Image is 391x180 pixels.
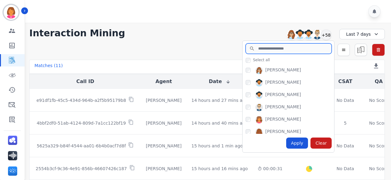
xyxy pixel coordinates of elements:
div: [PERSON_NAME] [265,104,301,111]
div: Clear [310,138,332,149]
p: 4bbf2df0-51ab-4124-809d-7a1cc122bf19 [37,120,126,126]
div: [PERSON_NAME] [146,166,182,172]
div: 14 hours and 40 mins ago [192,120,248,126]
button: CSAT [338,78,352,85]
p: 2554b3cf-9c36-4e91-856b-46607426c187 [36,166,127,172]
div: No Score [369,166,389,172]
p: 5625a329-b84f-4544-aa01-6b4b0acf7d8f [37,143,126,149]
div: [PERSON_NAME] [265,116,301,123]
p: e91df1fb-45c5-434d-964b-a2f5b95179b8 [37,97,126,103]
h1: Interaction Mining [29,28,125,39]
div: [PERSON_NAME] [265,91,301,99]
div: 00:00:31 [258,166,282,172]
button: Date [209,78,231,85]
div: [PERSON_NAME] [265,67,301,74]
div: 15 hours and 1 min ago [192,143,243,149]
span: Select all [253,58,270,62]
div: [PERSON_NAME] [265,79,301,86]
div: 5 [336,120,355,126]
div: No Score [369,143,389,149]
div: No Data [336,97,355,103]
div: [PERSON_NAME] [265,128,301,136]
div: [PERSON_NAME] [146,143,182,149]
div: Matches ( 11 ) [34,62,63,71]
div: +58 [321,30,331,40]
button: Call ID [76,78,94,85]
div: 14 hours and 27 mins ago [192,97,248,103]
img: Bordered avatar [4,5,18,20]
button: QA [375,78,383,85]
div: No Data [336,166,355,172]
div: [PERSON_NAME] [146,120,182,126]
div: [PERSON_NAME] [146,97,182,103]
div: No Score [369,120,389,126]
div: Apply [286,138,308,149]
div: Last 7 days [339,29,385,39]
div: 15 hours and 16 mins ago [192,166,248,172]
div: No Score [369,97,389,103]
div: No Data [336,143,355,149]
button: Agent [156,78,172,85]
